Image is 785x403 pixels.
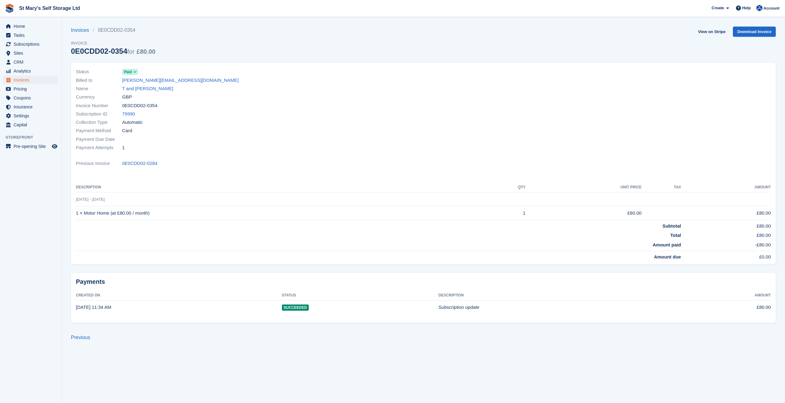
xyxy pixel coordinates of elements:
[483,206,525,220] td: 1
[14,85,51,93] span: Pricing
[681,206,771,220] td: £80.00
[14,76,51,84] span: Invoices
[14,49,51,57] span: Sites
[71,335,90,340] a: Previous
[14,142,51,151] span: Pre-opening Site
[14,58,51,66] span: CRM
[439,291,676,300] th: Description
[14,103,51,111] span: Insurance
[76,160,122,167] span: Previous Invoice
[653,242,681,247] strong: Amount paid
[71,47,155,55] div: 0E0CDD02-0354
[654,254,681,259] strong: Amount due
[76,197,105,202] span: [DATE] - [DATE]
[6,134,61,141] span: Storefront
[76,119,122,126] span: Collection Type
[122,77,239,84] a: [PERSON_NAME][EMAIL_ADDRESS][DOMAIN_NAME]
[14,67,51,75] span: Analytics
[76,102,122,109] span: Invoice Number
[282,291,439,300] th: Status
[676,300,771,314] td: £80.00
[76,68,122,75] span: Status
[71,27,93,34] a: Invoices
[676,291,771,300] th: Amount
[712,5,724,11] span: Create
[122,160,157,167] a: 0E0CDD02-0284
[14,111,51,120] span: Settings
[14,94,51,102] span: Coupons
[14,40,51,48] span: Subscriptions
[663,223,681,229] strong: Subtotal
[3,85,58,93] a: menu
[122,68,138,75] a: Paid
[642,183,681,192] th: Tax
[3,111,58,120] a: menu
[76,278,771,286] h2: Payments
[681,239,771,251] td: -£80.00
[742,5,751,11] span: Help
[76,206,483,220] td: 1 × Motor Home (at £80.00 / month)
[670,233,681,238] strong: Total
[71,27,155,34] nav: breadcrumbs
[76,85,122,92] span: Name
[3,31,58,40] a: menu
[3,67,58,75] a: menu
[439,300,676,314] td: Subscription update
[733,27,776,37] a: Download Invoice
[127,48,134,55] span: for
[76,291,282,300] th: Created On
[76,136,122,143] span: Payment Due Date
[76,304,111,310] time: 2025-09-01 10:34:17 UTC
[76,144,122,151] span: Payment Attempts
[756,5,762,11] img: Matthew Keenan
[3,58,58,66] a: menu
[483,183,525,192] th: QTY
[5,4,14,13] img: stora-icon-8386f47178a22dfd0bd8f6a31ec36ba5ce8667c1dd55bd0f319d3a0aa187defe.svg
[76,111,122,118] span: Subscription ID
[76,77,122,84] span: Billed to
[122,111,135,118] a: 79990
[282,304,309,311] span: Succeeded
[122,119,143,126] span: Automatic
[3,40,58,48] a: menu
[14,31,51,40] span: Tasks
[76,183,483,192] th: Description
[51,143,58,150] a: Preview store
[124,69,132,75] span: Paid
[3,142,58,151] a: menu
[122,102,157,109] span: 0E0CDD02-0354
[3,49,58,57] a: menu
[526,183,642,192] th: Unit Price
[14,22,51,31] span: Home
[526,206,642,220] td: £80.00
[14,120,51,129] span: Capital
[3,22,58,31] a: menu
[763,5,779,11] span: Account
[681,220,771,229] td: £80.00
[3,94,58,102] a: menu
[76,94,122,101] span: Currency
[137,48,155,55] span: £80.00
[17,3,83,13] a: St Mary's Self Storage Ltd
[122,144,125,151] span: 1
[681,251,771,261] td: £0.00
[76,127,122,134] span: Payment Method
[681,229,771,239] td: £80.00
[696,27,728,37] a: View on Stripe
[122,127,132,134] span: Card
[681,183,771,192] th: Amount
[122,94,132,101] span: GBP
[3,103,58,111] a: menu
[3,76,58,84] a: menu
[122,85,173,92] a: T and [PERSON_NAME]
[71,40,155,46] span: Invoice
[3,120,58,129] a: menu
